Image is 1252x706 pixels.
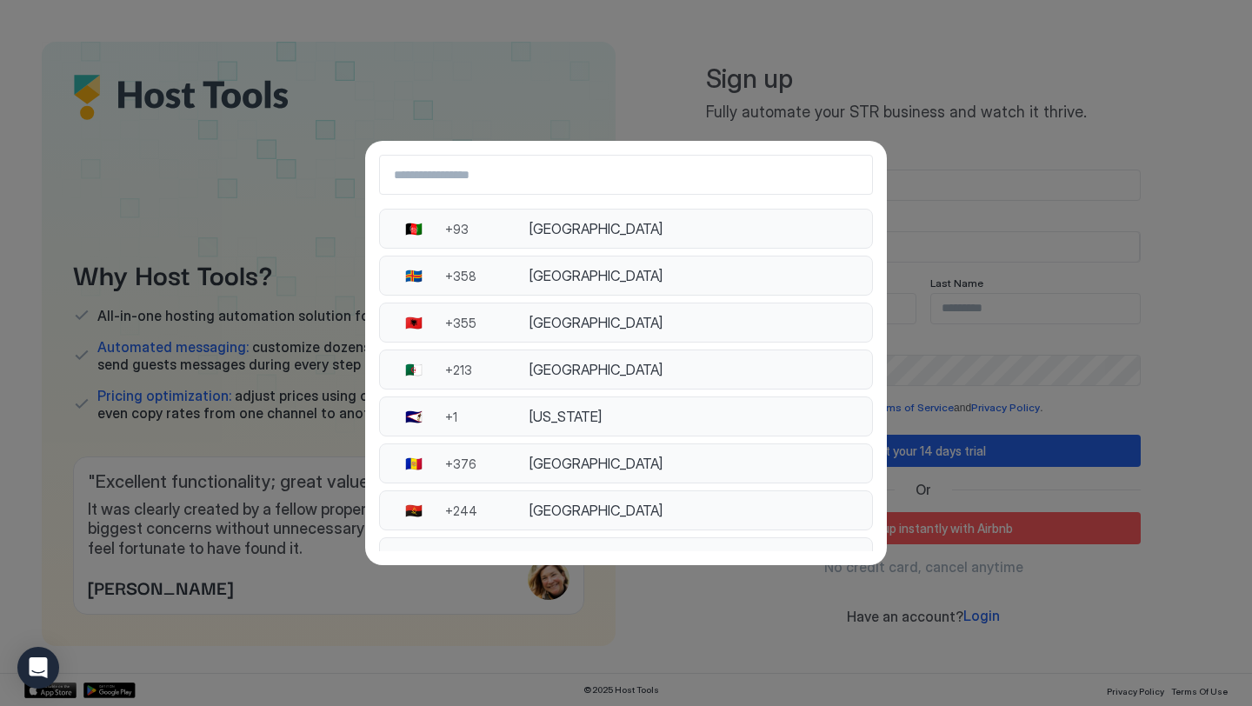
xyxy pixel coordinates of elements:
div: +376 [445,456,529,472]
ul: Country Select List [379,209,873,550]
div: +93 [445,222,529,237]
button: Country Select Item [379,443,873,483]
div: [GEOGRAPHIC_DATA] [529,220,862,237]
div: 🇦🇩 [390,456,436,472]
button: Country Select Item [379,209,873,249]
div: +244 [445,503,529,519]
div: +358 [445,269,529,284]
div: +1 [445,410,529,425]
input: Country Select Search Input [380,159,872,190]
div: [US_STATE] [529,408,862,425]
div: +213 [445,363,529,378]
button: Country Select Item [379,537,873,577]
div: 🇩🇿 [390,362,436,378]
div: 🇦🇸 [390,409,436,425]
div: 🇦🇫 [390,221,436,237]
div: 🇦🇽 [390,268,436,284]
div: [GEOGRAPHIC_DATA] [529,455,862,472]
button: Country Select Item [379,490,873,530]
button: Country Select Item [379,256,873,296]
div: Anguilla [529,549,862,566]
div: 🇦🇱 [390,315,436,331]
div: +355 [445,316,529,331]
div: [GEOGRAPHIC_DATA] [529,361,862,378]
div: 🇦🇴 [390,503,436,519]
button: Country Select Item [379,350,873,390]
div: [GEOGRAPHIC_DATA] [529,502,862,519]
button: Country Select Item [379,303,873,343]
div: 🇦🇮 [390,549,436,566]
button: Country Select Item [379,396,873,436]
div: [GEOGRAPHIC_DATA] [529,314,862,331]
div: Open Intercom Messenger [17,647,59,689]
div: [GEOGRAPHIC_DATA] [529,267,862,284]
div: +1 [445,550,529,566]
